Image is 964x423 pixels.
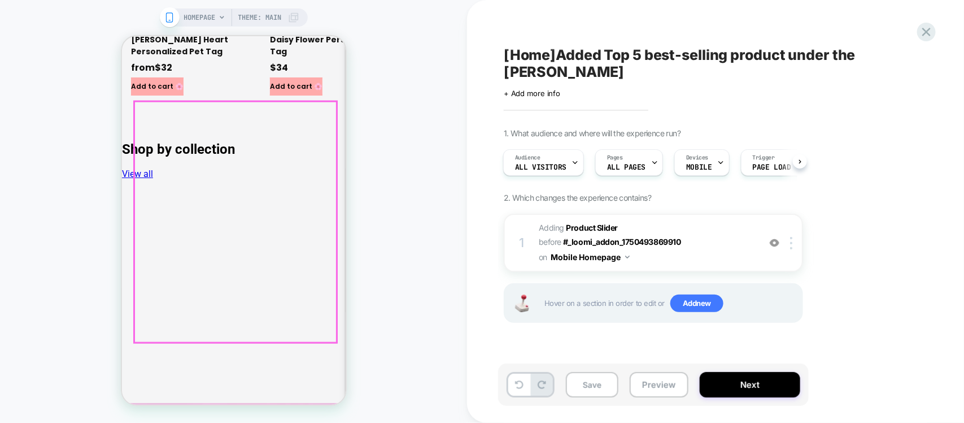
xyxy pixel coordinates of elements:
[566,372,618,398] button: Save
[630,372,688,398] button: Preview
[551,249,630,265] button: Mobile Homepage
[770,238,779,248] img: crossed eye
[9,41,62,59] button: Add to cart 🌸
[184,8,216,27] span: HOMEPAGE
[504,193,651,202] span: 2. Which changes the experience contains?
[504,128,681,138] span: 1. What audience and where will the experience run?
[148,41,200,59] button: Add to cart 🌸
[515,154,540,162] span: Audience
[504,89,560,98] span: + Add more info
[148,24,166,38] div: $34
[625,256,630,258] img: down arrow
[539,237,561,247] span: BEFORE
[607,163,645,171] span: ALL PAGES
[753,163,791,171] span: Page Load
[511,295,533,312] img: Joystick
[686,154,708,162] span: Devices
[539,223,618,232] span: Adding
[607,154,623,162] span: Pages
[753,154,775,162] span: Trigger
[238,8,282,27] span: Theme: MAIN
[504,46,916,80] span: [Home]Added Top 5 best-selling product under the [PERSON_NAME]
[539,250,547,264] span: on
[670,295,723,313] span: Add new
[563,237,681,247] span: #_loomi_addon_1750493869910
[515,163,566,171] span: All Visitors
[686,163,712,171] span: MOBILE
[566,223,618,232] b: Product Slider
[167,314,224,369] iframe: Chat Widget
[516,232,527,254] div: 1
[790,237,792,249] img: close
[9,24,50,38] div: from $32
[544,295,796,313] span: Hover on a section in order to edit or
[700,372,800,398] button: Next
